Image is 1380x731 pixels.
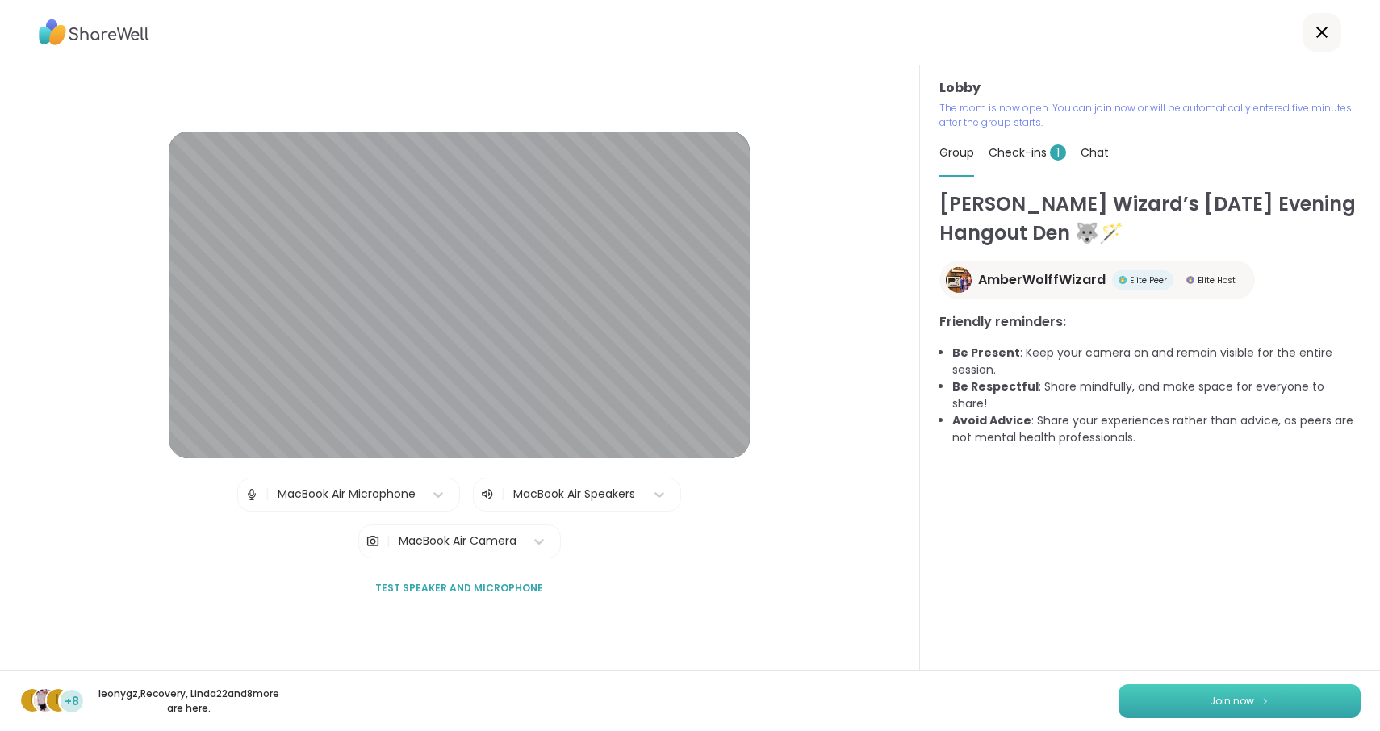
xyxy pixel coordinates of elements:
p: The room is now open. You can join now or will be automatically entered five minutes after the gr... [939,101,1361,130]
img: ShareWell Logomark [1261,696,1270,705]
div: MacBook Air Camera [399,533,516,549]
img: Microphone [245,478,259,511]
p: leonygz , Recovery , Linda22 and 8 more are here. [98,687,279,716]
img: AmberWolffWizard [946,267,972,293]
h3: Friendly reminders: [939,312,1361,332]
span: Elite Peer [1130,274,1167,286]
b: Be Present [952,345,1020,361]
li: : Share mindfully, and make space for everyone to share! [952,378,1361,412]
span: L [56,690,61,711]
b: Be Respectful [952,378,1039,395]
span: +8 [65,693,79,710]
img: Elite Host [1186,276,1194,284]
img: Camera [366,525,380,558]
h3: Lobby [939,78,1361,98]
span: | [387,525,391,558]
img: Elite Peer [1119,276,1127,284]
img: Recovery [34,689,56,712]
span: Group [939,144,974,161]
b: Avoid Advice [952,412,1031,428]
li: : Keep your camera on and remain visible for the entire session. [952,345,1361,378]
span: | [266,478,270,511]
span: l [30,690,36,711]
button: Join now [1119,684,1361,718]
span: AmberWolffWizard [978,270,1106,290]
span: Elite Host [1198,274,1236,286]
img: ShareWell Logo [39,14,149,51]
span: | [501,485,505,504]
span: Check-ins [989,144,1066,161]
h1: [PERSON_NAME] Wizard’s [DATE] Evening Hangout Den 🐺🪄 [939,190,1361,248]
button: Test speaker and microphone [369,571,550,605]
span: Test speaker and microphone [375,581,543,595]
a: AmberWolffWizardAmberWolffWizardElite PeerElite PeerElite HostElite Host [939,261,1255,299]
span: Chat [1081,144,1109,161]
li: : Share your experiences rather than advice, as peers are not mental health professionals. [952,412,1361,446]
span: 1 [1050,144,1066,161]
span: Join now [1210,694,1254,708]
div: MacBook Air Microphone [278,486,416,503]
